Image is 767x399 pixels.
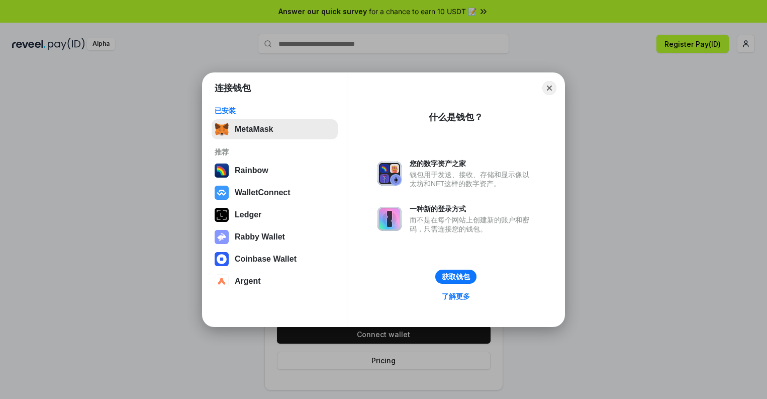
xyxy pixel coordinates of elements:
div: 了解更多 [442,292,470,301]
div: 已安装 [215,106,335,115]
div: 获取钱包 [442,272,470,281]
div: WalletConnect [235,188,291,197]
div: MetaMask [235,125,273,134]
div: 钱包用于发送、接收、存储和显示像以太坊和NFT这样的数字资产。 [410,170,534,188]
div: Rainbow [235,166,268,175]
div: 您的数字资产之家 [410,159,534,168]
button: WalletConnect [212,183,338,203]
h1: 连接钱包 [215,82,251,94]
button: Close [542,81,556,95]
img: svg+xml,%3Csvg%20fill%3D%22none%22%20height%3D%2233%22%20viewBox%3D%220%200%2035%2033%22%20width%... [215,122,229,136]
div: 推荐 [215,147,335,156]
img: svg+xml,%3Csvg%20width%3D%22120%22%20height%3D%22120%22%20viewBox%3D%220%200%20120%20120%22%20fil... [215,164,229,178]
img: svg+xml,%3Csvg%20width%3D%2228%22%20height%3D%2228%22%20viewBox%3D%220%200%2028%2028%22%20fill%3D... [215,186,229,200]
img: svg+xml,%3Csvg%20xmlns%3D%22http%3A%2F%2Fwww.w3.org%2F2000%2Fsvg%22%20fill%3D%22none%22%20viewBox... [377,162,402,186]
img: svg+xml,%3Csvg%20xmlns%3D%22http%3A%2F%2Fwww.w3.org%2F2000%2Fsvg%22%20fill%3D%22none%22%20viewBox... [215,230,229,244]
div: Rabby Wallet [235,232,285,242]
div: 而不是在每个网站上创建新的账户和密码，只需连接您的钱包。 [410,215,534,233]
img: svg+xml,%3Csvg%20xmlns%3D%22http%3A%2F%2Fwww.w3.org%2F2000%2Fsvg%22%20fill%3D%22none%22%20viewBox... [377,207,402,231]
img: svg+xml,%3Csvg%20width%3D%2228%22%20height%3D%2228%22%20viewBox%3D%220%200%2028%2028%22%20fill%3D... [215,274,229,288]
button: Rainbow [212,161,338,181]
a: 了解更多 [436,290,476,303]
div: 什么是钱包？ [429,111,483,123]
button: MetaMask [212,119,338,139]
button: Coinbase Wallet [212,249,338,269]
div: Ledger [235,210,261,219]
div: Argent [235,277,261,286]
button: Ledger [212,205,338,225]
div: Coinbase Wallet [235,255,297,264]
img: svg+xml,%3Csvg%20width%3D%2228%22%20height%3D%2228%22%20viewBox%3D%220%200%2028%2028%22%20fill%3D... [215,252,229,266]
div: 一种新的登录方式 [410,204,534,213]
button: Rabby Wallet [212,227,338,247]
button: Argent [212,271,338,291]
img: svg+xml,%3Csvg%20xmlns%3D%22http%3A%2F%2Fwww.w3.org%2F2000%2Fsvg%22%20width%3D%2228%22%20height%3... [215,208,229,222]
button: 获取钱包 [435,270,476,284]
